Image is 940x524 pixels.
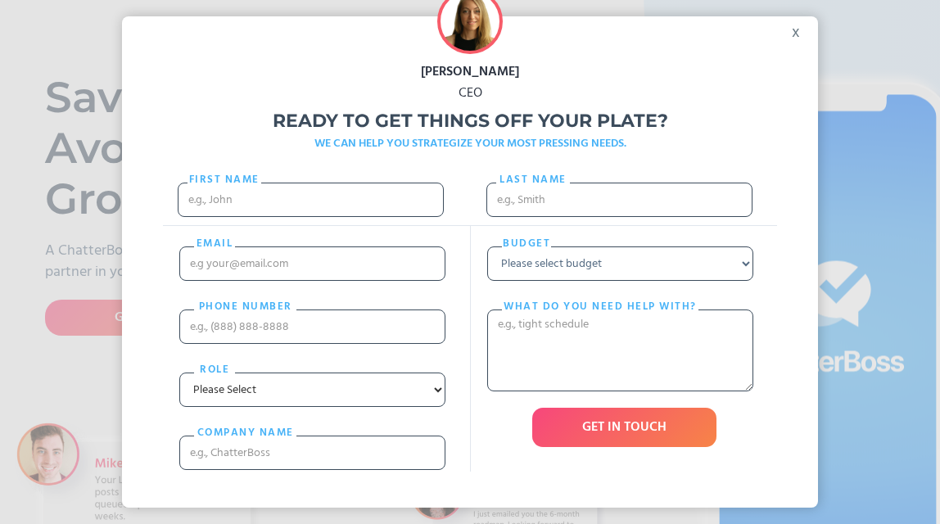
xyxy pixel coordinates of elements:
input: e.g., (888) 888-8888 [179,309,445,344]
label: Budget [502,236,551,252]
input: e.g., John [178,183,444,217]
input: e.g your@email.com [179,246,445,281]
label: email [194,236,235,252]
label: Role [194,362,235,378]
label: PHONE nUMBER [194,299,296,315]
label: cOMPANY NAME [194,425,296,441]
label: Last name [496,172,570,188]
input: GET IN TOUCH [532,408,716,447]
div: [PERSON_NAME] [122,61,818,83]
label: First Name [188,172,261,188]
form: Freebie Popup Form 2021 [163,162,777,486]
div: x [781,16,818,41]
strong: Ready to get things off your plate? [273,110,668,132]
strong: WE CAN HELP YOU STRATEGIZE YOUR MOST PRESSING NEEDS. [314,134,626,153]
label: What do you need help with? [502,299,698,315]
div: CEO [122,83,818,104]
input: e.g., ChatterBoss [179,436,445,470]
input: e.g., Smith [486,183,752,217]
